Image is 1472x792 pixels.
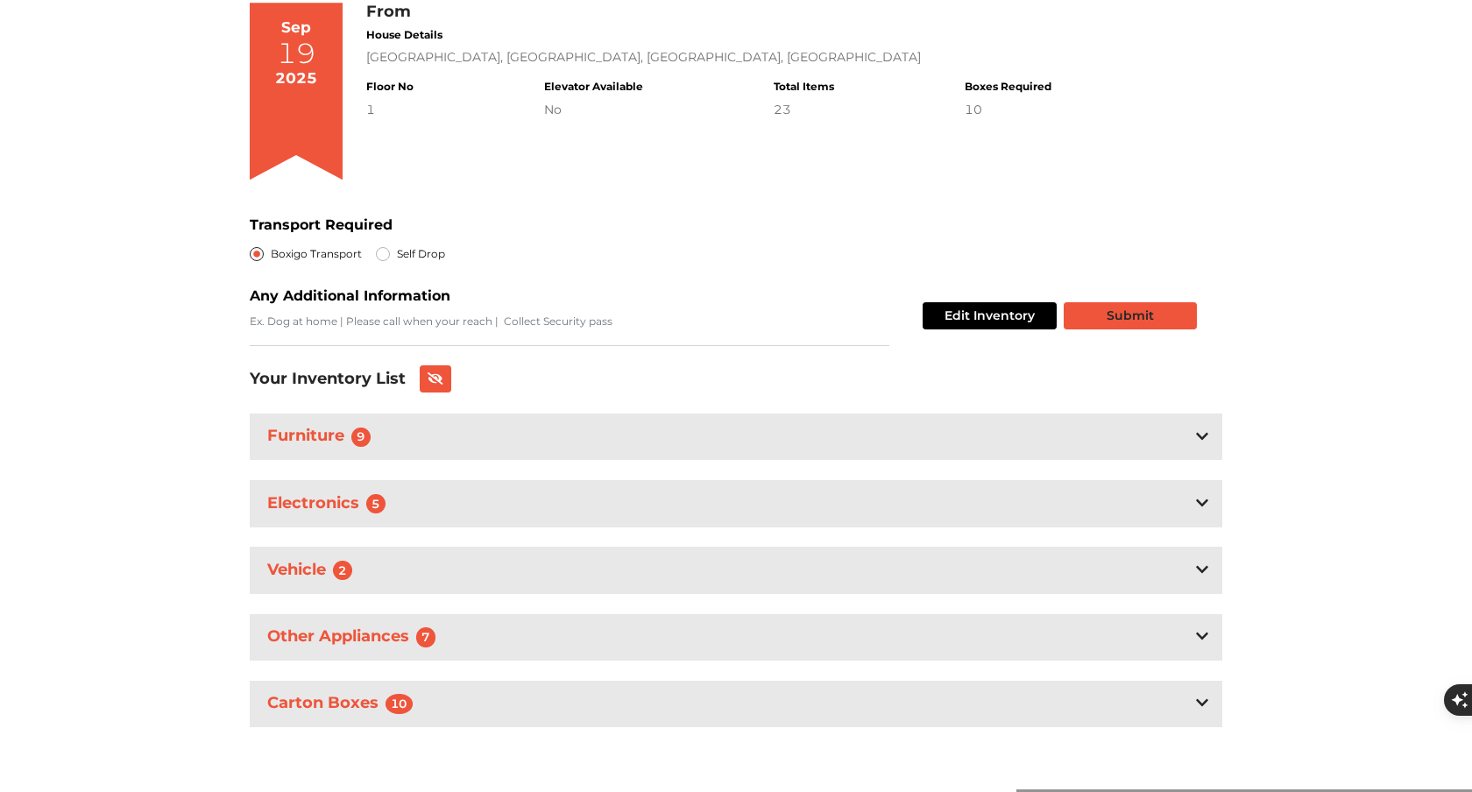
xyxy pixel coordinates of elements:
h3: Carton Boxes [264,690,423,718]
div: No [544,101,643,119]
span: 5 [366,494,386,513]
h4: Elevator Available [544,81,643,93]
div: 19 [277,39,315,67]
div: 10 [965,101,1051,119]
h4: House Details [366,29,1051,41]
span: 10 [386,694,413,713]
h3: From [366,3,1051,22]
h4: Boxes Required [965,81,1051,93]
div: 2025 [275,67,317,90]
button: Submit [1064,302,1197,329]
span: 7 [416,627,435,647]
b: Any Additional Information [250,287,450,304]
b: Transport Required [250,216,393,233]
div: [GEOGRAPHIC_DATA], [GEOGRAPHIC_DATA], [GEOGRAPHIC_DATA], [GEOGRAPHIC_DATA] [366,48,1051,67]
h4: Total Items [774,81,834,93]
span: 9 [351,428,371,447]
button: Edit Inventory [923,302,1057,329]
label: Self Drop [397,244,445,265]
h3: Other Appliances [264,624,446,651]
span: 2 [333,561,352,580]
h3: Vehicle [264,557,363,584]
div: Sep [281,17,311,39]
div: 1 [366,101,414,119]
div: 23 [774,101,834,119]
h3: Electronics [264,491,396,518]
h3: Furniture [264,423,381,450]
h4: Floor No [366,81,414,93]
label: Boxigo Transport [271,244,362,265]
h3: Your Inventory List [250,370,406,389]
